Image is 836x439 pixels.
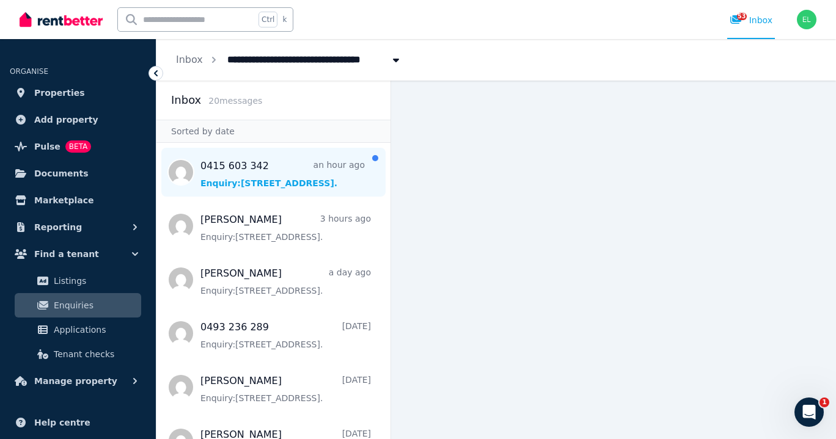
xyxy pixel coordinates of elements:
span: Find a tenant [34,247,99,261]
span: BETA [65,140,91,153]
span: Documents [34,166,89,181]
span: Marketplace [34,193,94,208]
nav: Message list [156,143,391,439]
span: Listings [54,274,136,288]
a: PulseBETA [10,134,146,159]
a: 0493 236 289[DATE]Enquiry:[STREET_ADDRESS]. [200,320,371,350]
span: Applications [54,322,136,337]
a: Marketplace [10,188,146,212]
a: Inbox [176,54,203,65]
span: Reporting [34,220,82,234]
iframe: Intercom live chat [794,397,824,427]
button: Reporting [10,215,146,239]
div: Inbox [730,14,772,26]
a: Applications [15,317,141,342]
a: [PERSON_NAME]a day agoEnquiry:[STREET_ADDRESS]. [200,266,371,297]
span: Help centre [34,415,90,430]
a: Help centre [10,410,146,435]
img: edna lee [797,10,816,29]
a: 0415 603 342an hour agoEnquiry:[STREET_ADDRESS]. [200,159,365,189]
span: Manage property [34,374,117,388]
h2: Inbox [171,92,201,109]
span: Pulse [34,139,61,154]
a: Tenant checks [15,342,141,366]
span: Add property [34,112,98,127]
button: Manage property [10,369,146,393]
span: ORGANISE [10,67,48,76]
span: Enquiries [54,298,136,313]
a: Listings [15,269,141,293]
span: 53 [737,13,747,20]
span: 20 message s [208,96,262,106]
span: Tenant checks [54,347,136,361]
span: Ctrl [258,12,277,27]
a: [PERSON_NAME]3 hours agoEnquiry:[STREET_ADDRESS]. [200,212,371,243]
span: 1 [820,397,829,407]
button: Find a tenant [10,242,146,266]
nav: Breadcrumb [156,39,422,81]
a: Documents [10,161,146,186]
a: Properties [10,81,146,105]
img: RentBetter [20,10,103,29]
span: Properties [34,85,85,100]
a: Add property [10,107,146,132]
div: Sorted by date [156,120,391,143]
a: [PERSON_NAME][DATE]Enquiry:[STREET_ADDRESS]. [200,374,371,404]
span: k [282,15,287,24]
a: Enquiries [15,293,141,317]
